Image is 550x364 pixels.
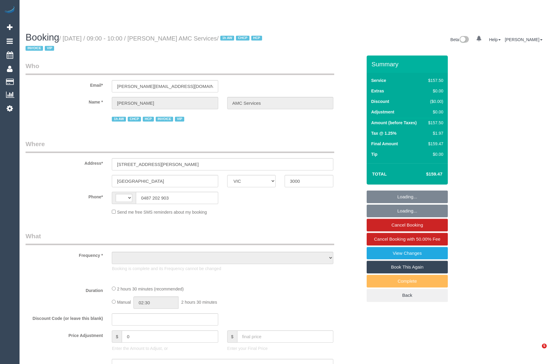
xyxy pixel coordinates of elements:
p: Enter the Amount to Adjust, or [112,345,218,351]
p: Enter your Final Price [227,345,333,351]
div: $0.00 [426,88,443,94]
input: Suburb* [112,175,218,187]
div: ($0.00) [426,98,443,104]
span: 5 [542,344,547,348]
label: Service [371,77,386,83]
a: Beta [451,37,469,42]
div: $1.97 [426,130,443,136]
input: Phone* [136,192,218,204]
a: Cancel Booking [367,219,448,231]
span: $ [227,330,237,343]
span: Send me free SMS reminders about my booking [117,210,207,215]
label: Final Amount [371,141,398,147]
span: 2 hours 30 minutes (recommended) [117,287,184,291]
div: $0.00 [426,109,443,115]
span: HCP [251,36,262,41]
div: $0.00 [426,151,443,157]
h3: Summary [371,61,445,68]
span: HCP [143,117,154,122]
span: Manual [117,300,131,305]
a: Book This Again [367,261,448,273]
label: Name * [21,97,107,105]
div: $159.47 [426,141,443,147]
span: $ [112,330,122,343]
input: Last Name* [227,97,333,109]
input: Post Code* [285,175,333,187]
a: [PERSON_NAME] [505,37,542,42]
span: CHCP [128,117,141,122]
legend: What [26,232,334,245]
label: Email* [21,80,107,88]
legend: Who [26,62,334,75]
label: Adjustment [371,109,394,115]
input: Email* [112,80,218,92]
span: Booking [26,32,59,43]
div: $157.50 [426,120,443,126]
strong: Total [372,171,387,176]
div: $157.50 [426,77,443,83]
span: VIP [45,46,54,51]
a: Help [489,37,501,42]
input: First Name* [112,97,218,109]
span: 1h AW [112,117,126,122]
a: Cancel Booking with 50.00% Fee [367,233,448,245]
span: INVOICE [156,117,173,122]
label: Price Adjustment [21,330,107,338]
label: Phone* [21,192,107,200]
span: VIP [175,117,184,122]
label: Tax @ 1.25% [371,130,396,136]
span: CHCP [236,36,249,41]
label: Extras [371,88,384,94]
iframe: Intercom live chat [530,344,544,358]
input: final price [237,330,334,343]
small: / [DATE] / 09:00 - 10:00 / [PERSON_NAME] AMC Services [26,35,264,52]
span: 1h AW [220,36,234,41]
h4: $159.47 [408,172,442,177]
label: Frequency * [21,250,107,258]
span: 2 hours 30 minutes [181,300,217,305]
label: Discount [371,98,389,104]
label: Tip [371,151,377,157]
p: Booking is complete and its Frequency cannot be changed [112,266,333,272]
label: Duration [21,285,107,293]
legend: Where [26,140,334,153]
label: Amount (before Taxes) [371,120,417,126]
span: Cancel Booking with 50.00% Fee [374,236,441,242]
label: Address* [21,158,107,166]
img: New interface [459,36,469,44]
label: Discount Code (or leave this blank) [21,313,107,321]
a: View Changes [367,247,448,260]
span: INVOICE [26,46,43,51]
a: Back [367,289,448,302]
